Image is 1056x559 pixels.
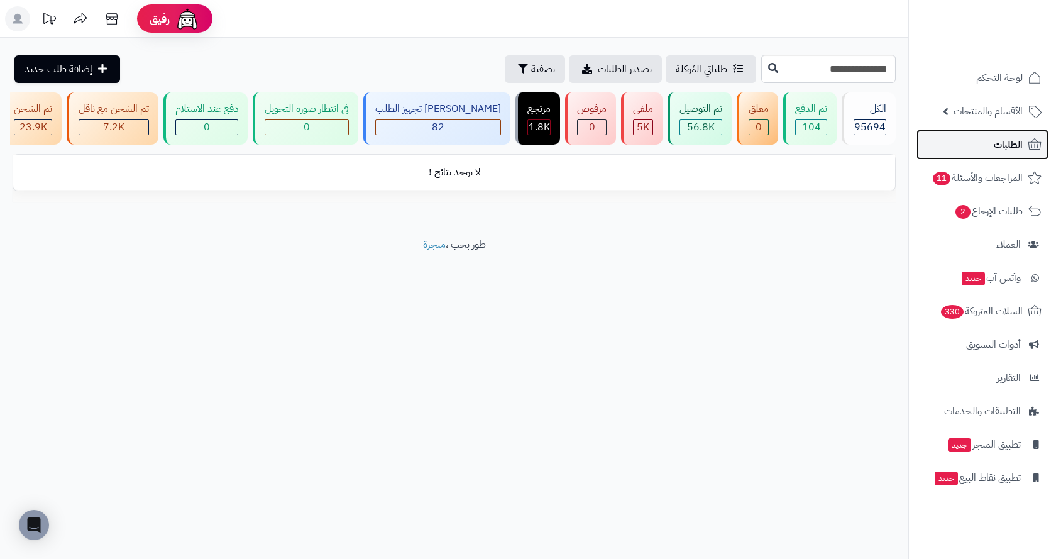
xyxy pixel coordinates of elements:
[528,120,550,135] div: 1820
[916,130,1048,160] a: الطلبات
[935,472,958,485] span: جديد
[940,302,1023,320] span: السلات المتروكة
[916,230,1048,260] a: العملاء
[589,119,595,135] span: 0
[577,102,607,116] div: مرفوض
[666,55,756,83] a: طلباتي المُوكلة
[304,119,310,135] span: 0
[578,120,606,135] div: 0
[204,119,210,135] span: 0
[14,102,52,116] div: تم الشحن
[796,120,827,135] div: 104
[19,510,49,540] div: Open Intercom Messenger
[976,69,1023,87] span: لوحة التحكم
[996,236,1021,253] span: العملاء
[619,92,665,145] a: ملغي 5K
[994,136,1023,153] span: الطلبات
[161,92,250,145] a: دفع عند الاستلام 0
[960,269,1021,287] span: وآتس آب
[150,11,170,26] span: رفيق
[634,120,652,135] div: 4986
[916,363,1048,393] a: التقارير
[734,92,781,145] a: معلق 0
[966,336,1021,353] span: أدوات التسويق
[633,102,653,116] div: ملغي
[954,102,1023,120] span: الأقسام والمنتجات
[676,62,727,77] span: طلباتي المُوكلة
[854,102,886,116] div: الكل
[916,263,1048,293] a: وآتس آبجديد
[665,92,734,145] a: تم التوصيل 56.8K
[916,296,1048,326] a: السلات المتروكة330
[781,92,839,145] a: تم الدفع 104
[527,102,551,116] div: مرتجع
[839,92,898,145] a: الكل95694
[14,55,120,83] a: إضافة طلب جديد
[962,272,985,285] span: جديد
[423,237,446,252] a: متجرة
[916,463,1048,493] a: تطبيق نقاط البيعجديد
[250,92,361,145] a: في انتظار صورة التحويل 0
[749,102,769,116] div: معلق
[531,62,555,77] span: تصفية
[933,469,1021,487] span: تطبيق نقاط البيع
[954,202,1023,220] span: طلبات الإرجاع
[265,120,348,135] div: 0
[916,329,1048,360] a: أدوات التسويق
[637,119,649,135] span: 5K
[175,102,238,116] div: دفع عند الاستلام
[948,438,971,452] span: جديد
[756,119,762,135] span: 0
[505,55,565,83] button: تصفية
[749,120,768,135] div: 0
[971,31,1044,58] img: logo-2.png
[13,155,895,190] td: لا توجد نتائج !
[916,63,1048,93] a: لوحة التحكم
[79,120,148,135] div: 7223
[916,196,1048,226] a: طلبات الإرجاع2
[175,6,200,31] img: ai-face.png
[79,102,149,116] div: تم الشحن مع ناقل
[795,102,827,116] div: تم الدفع
[64,92,161,145] a: تم الشحن مع ناقل 7.2K
[916,429,1048,460] a: تطبيق المتجرجديد
[598,62,652,77] span: تصدير الطلبات
[680,120,722,135] div: 56815
[687,119,715,135] span: 56.8K
[947,436,1021,453] span: تطبيق المتجر
[513,92,563,145] a: مرتجع 1.8K
[569,55,662,83] a: تصدير الطلبات
[802,119,821,135] span: 104
[997,369,1021,387] span: التقارير
[103,119,124,135] span: 7.2K
[176,120,238,135] div: 0
[265,102,349,116] div: في انتظار صورة التحويل
[932,169,1023,187] span: المراجعات والأسئلة
[941,305,964,319] span: 330
[916,396,1048,426] a: التطبيقات والخدمات
[19,119,47,135] span: 23.9K
[916,163,1048,193] a: المراجعات والأسئلة11
[955,205,971,219] span: 2
[679,102,722,116] div: تم التوصيل
[25,62,92,77] span: إضافة طلب جديد
[933,172,950,185] span: 11
[529,119,550,135] span: 1.8K
[375,102,501,116] div: [PERSON_NAME] تجهيز الطلب
[14,120,52,135] div: 23926
[854,119,886,135] span: 95694
[432,119,444,135] span: 82
[361,92,513,145] a: [PERSON_NAME] تجهيز الطلب 82
[33,6,65,35] a: تحديثات المنصة
[944,402,1021,420] span: التطبيقات والخدمات
[376,120,500,135] div: 82
[563,92,619,145] a: مرفوض 0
